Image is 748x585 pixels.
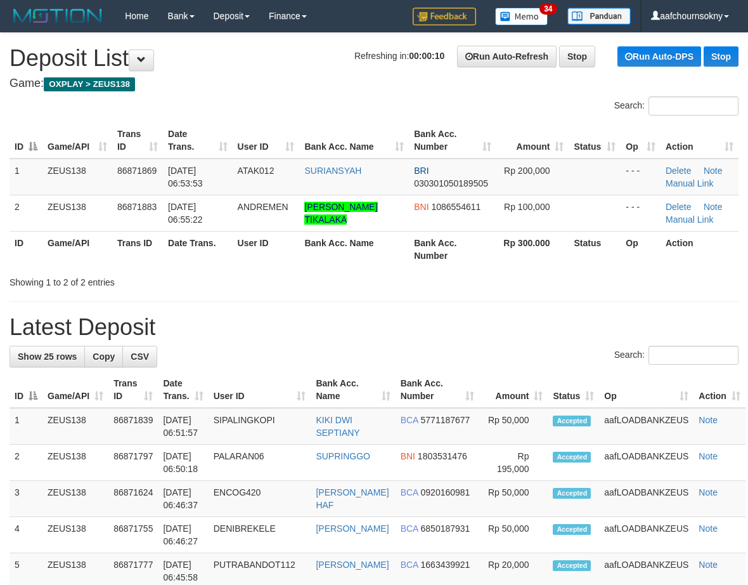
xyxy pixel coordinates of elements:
[599,372,693,408] th: Op: activate to sort column ascending
[108,408,158,445] td: 86871839
[648,96,738,115] input: Search:
[617,46,701,67] a: Run Auto-DPS
[209,372,311,408] th: User ID: activate to sort column ascending
[316,560,389,570] a: [PERSON_NAME]
[122,346,157,367] a: CSV
[621,122,661,159] th: Op: activate to sort column ascending
[504,166,550,176] span: Rp 200,000
[599,517,693,553] td: aafLOADBANKZEUS
[10,46,738,71] h1: Deposit List
[42,445,108,481] td: ZEUS138
[699,451,718,461] a: Note
[158,481,208,517] td: [DATE] 06:46:37
[569,122,621,159] th: Status: activate to sort column ascending
[401,560,418,570] span: BCA
[112,231,163,267] th: Trans ID
[168,166,203,188] span: [DATE] 06:53:53
[666,202,691,212] a: Delete
[10,77,738,90] h4: Game:
[304,202,377,225] a: [PERSON_NAME] TIKALAKA
[421,487,470,497] span: Copy 0920160981 to clipboard
[401,451,415,461] span: BNI
[599,481,693,517] td: aafLOADBANKZEUS
[42,481,108,517] td: ZEUS138
[112,122,163,159] th: Trans ID: activate to sort column ascending
[401,415,418,425] span: BCA
[158,445,208,481] td: [DATE] 06:50:18
[42,231,112,267] th: Game/API
[42,122,112,159] th: Game/API: activate to sort column ascending
[42,195,112,231] td: ZEUS138
[163,122,233,159] th: Date Trans.: activate to sort column ascending
[209,408,311,445] td: SIPALINGKOPI
[209,517,311,553] td: DENIBREKELE
[421,415,470,425] span: Copy 5771187677 to clipboard
[418,451,467,461] span: Copy 1803531476 to clipboard
[479,517,548,553] td: Rp 50,000
[704,166,723,176] a: Note
[304,166,361,176] a: SURIANSYAH
[117,166,157,176] span: 86871869
[553,524,591,535] span: Accepted
[10,315,738,340] h1: Latest Deposit
[209,481,311,517] td: ENCOG420
[44,77,135,91] span: OXPLAY > ZEUS138
[42,372,108,408] th: Game/API: activate to sort column ascending
[699,487,718,497] a: Note
[238,202,288,212] span: ANDREMEN
[621,195,661,231] td: - - -
[553,452,591,463] span: Accepted
[84,346,123,367] a: Copy
[131,352,149,362] span: CSV
[621,159,661,195] td: - - -
[108,445,158,481] td: 86871797
[396,372,480,408] th: Bank Acc. Number: activate to sort column ascending
[316,451,370,461] a: SUPRINGGO
[108,481,158,517] td: 86871624
[559,46,595,67] a: Stop
[666,214,714,225] a: Manual Link
[93,352,115,362] span: Copy
[661,231,738,267] th: Action
[10,481,42,517] td: 3
[108,372,158,408] th: Trans ID: activate to sort column ascending
[108,517,158,553] td: 86871755
[401,523,418,534] span: BCA
[479,481,548,517] td: Rp 50,000
[414,202,429,212] span: BNI
[409,231,496,267] th: Bank Acc. Number
[168,202,203,225] span: [DATE] 06:55:22
[299,231,409,267] th: Bank Acc. Name
[163,231,233,267] th: Date Trans.
[704,202,723,212] a: Note
[316,523,389,534] a: [PERSON_NAME]
[621,231,661,267] th: Op
[539,3,557,15] span: 34
[316,487,389,510] a: [PERSON_NAME] HAF
[495,8,548,25] img: Button%20Memo.svg
[648,346,738,365] input: Search:
[42,159,112,195] td: ZEUS138
[569,231,621,267] th: Status
[10,6,106,25] img: MOTION_logo.png
[409,122,496,159] th: Bank Acc. Number: activate to sort column ascending
[479,372,548,408] th: Amount: activate to sort column ascending
[548,372,599,408] th: Status: activate to sort column ascending
[666,178,714,188] a: Manual Link
[413,8,476,25] img: Feedback.jpg
[599,408,693,445] td: aafLOADBANKZEUS
[553,560,591,571] span: Accepted
[479,408,548,445] td: Rp 50,000
[10,517,42,553] td: 4
[209,445,311,481] td: PALARAN06
[10,159,42,195] td: 1
[299,122,409,159] th: Bank Acc. Name: activate to sort column ascending
[158,517,208,553] td: [DATE] 06:46:27
[431,202,480,212] span: Copy 1086554611 to clipboard
[661,122,738,159] th: Action: activate to sort column ascending
[457,46,557,67] a: Run Auto-Refresh
[10,408,42,445] td: 1
[401,487,418,497] span: BCA
[316,415,359,438] a: KIKI DWI SEPTIANY
[496,231,569,267] th: Rp 300.000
